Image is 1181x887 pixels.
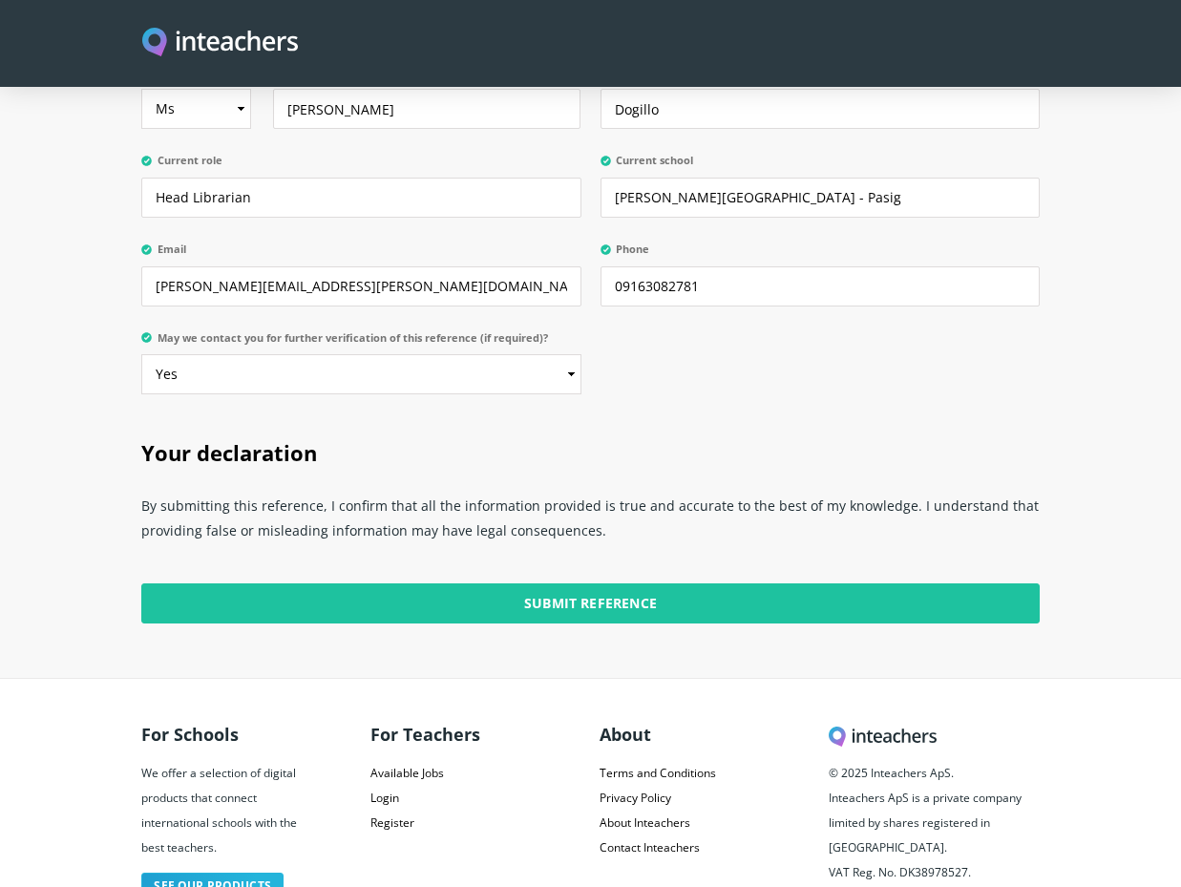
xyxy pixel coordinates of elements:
span: Your declaration [141,438,317,467]
label: Email [141,243,580,266]
h3: About [600,716,810,753]
label: Current school [601,154,1040,178]
a: Contact Inteachers [600,839,700,855]
p: We offer a selection of digital products that connect international schools with the best teachers. [141,753,314,865]
label: Phone [601,243,1040,266]
input: Submit Reference [141,583,1039,623]
a: About Inteachers [600,814,690,831]
label: May we contact you for further verification of this reference (if required)? [141,331,580,355]
h3: For Teachers [370,716,580,753]
label: Current role [141,154,580,178]
p: By submitting this reference, I confirm that all the information provided is true and accurate to... [141,486,1039,560]
a: Available Jobs [370,765,444,781]
a: Visit this site's homepage [142,28,298,59]
h3: Inteachers [829,716,1039,753]
a: Privacy Policy [600,790,671,806]
img: Inteachers [142,28,298,59]
a: Register [370,814,414,831]
h3: For Schools [141,716,314,753]
a: Login [370,790,399,806]
a: Terms and Conditions [600,765,716,781]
